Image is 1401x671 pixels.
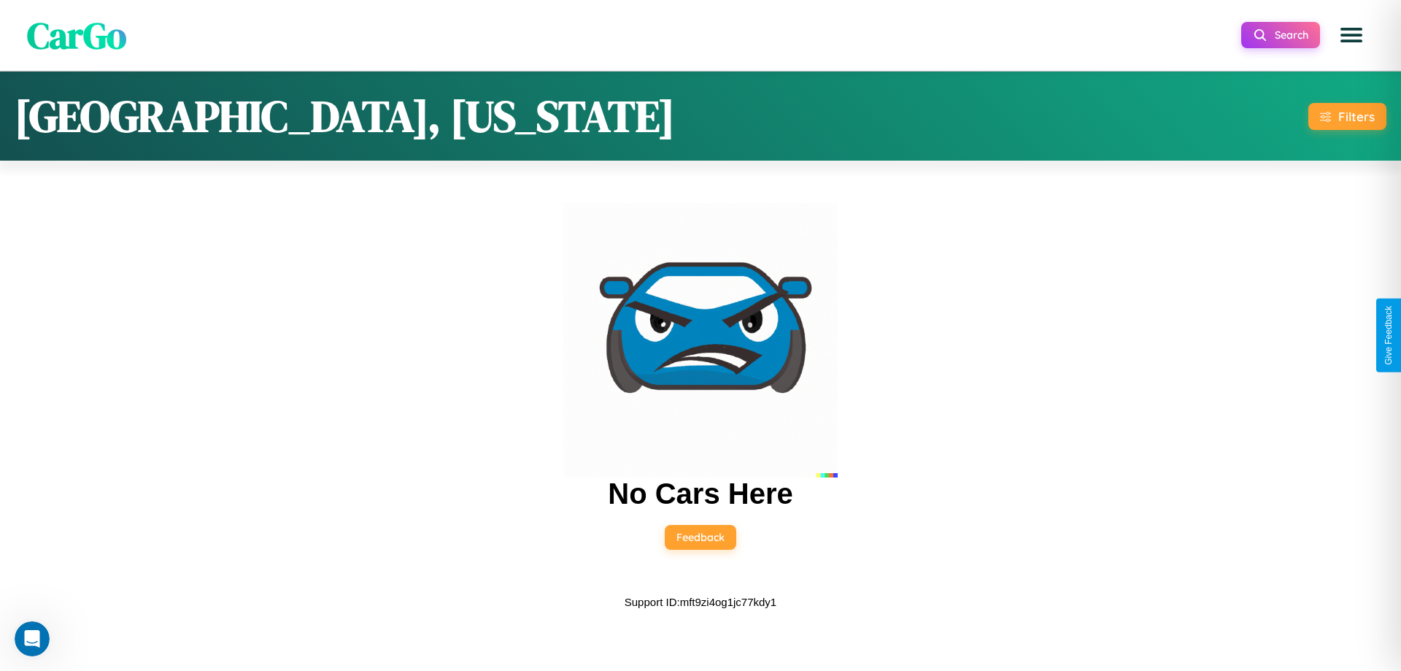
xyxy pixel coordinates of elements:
[1338,109,1375,124] div: Filters
[625,592,776,612] p: Support ID: mft9zi4og1jc77kdy1
[1331,15,1372,55] button: Open menu
[27,9,126,60] span: CarGo
[1275,28,1308,42] span: Search
[15,621,50,656] iframe: Intercom live chat
[665,525,736,550] button: Feedback
[1241,22,1320,48] button: Search
[15,86,675,146] h1: [GEOGRAPHIC_DATA], [US_STATE]
[1308,103,1386,130] button: Filters
[1383,306,1394,365] div: Give Feedback
[608,478,792,510] h2: No Cars Here
[563,203,838,478] img: car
